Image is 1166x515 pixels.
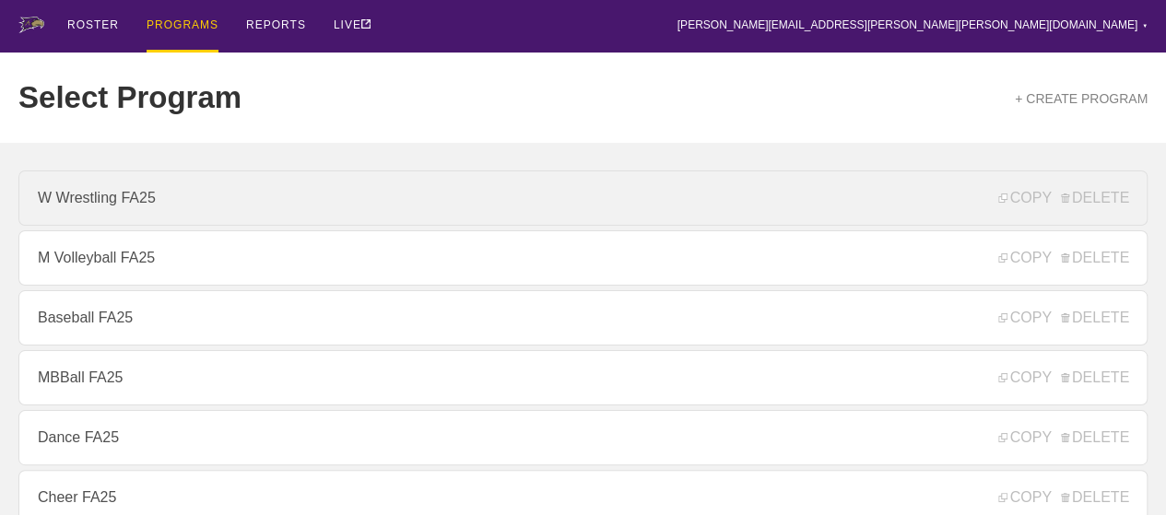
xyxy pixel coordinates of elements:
div: ▼ [1142,20,1148,31]
a: M Volleyball FA25 [18,230,1148,286]
a: MBBall FA25 [18,350,1148,405]
iframe: Chat Widget [834,301,1166,515]
a: Baseball FA25 [18,290,1148,345]
span: COPY [998,250,1051,266]
span: DELETE [1061,250,1129,266]
a: Dance FA25 [18,410,1148,465]
span: COPY [998,190,1051,206]
img: logo [18,17,44,33]
a: + CREATE PROGRAM [1015,91,1148,106]
span: DELETE [1061,190,1129,206]
a: W Wrestling FA25 [18,170,1148,226]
